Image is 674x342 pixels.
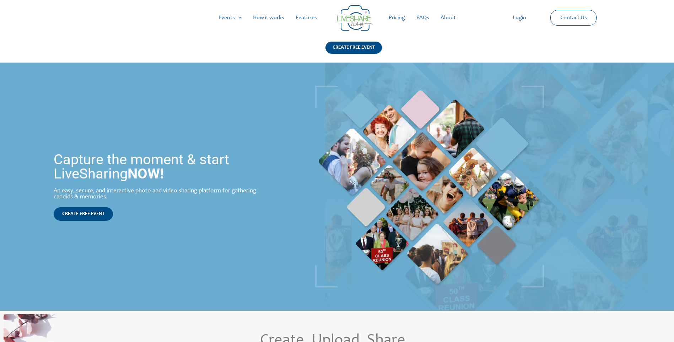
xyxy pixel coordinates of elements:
[325,42,382,63] a: CREATE FREE EVENT
[54,207,113,221] a: CREATE FREE EVENT
[128,165,164,182] strong: NOW!
[337,5,373,31] img: Group 14 | Live Photo Slideshow for Events | Create Free Events Album for Any Occasion
[62,212,104,217] span: CREATE FREE EVENT
[555,10,593,25] a: Contact Us
[325,42,382,54] div: CREATE FREE EVENT
[247,6,290,29] a: How it works
[54,188,269,200] div: An easy, secure, and interactive photo and video sharing platform for gathering candids & memories.
[54,153,269,181] h1: Capture the moment & start LiveSharing
[383,6,411,29] a: Pricing
[290,6,323,29] a: Features
[411,6,435,29] a: FAQs
[507,6,532,29] a: Login
[213,6,247,29] a: Events
[315,86,544,288] img: LiveShare Moment | Live Photo Slideshow for Events | Create Free Events Album for Any Occasion
[435,6,462,29] a: About
[12,6,662,29] nav: Site Navigation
